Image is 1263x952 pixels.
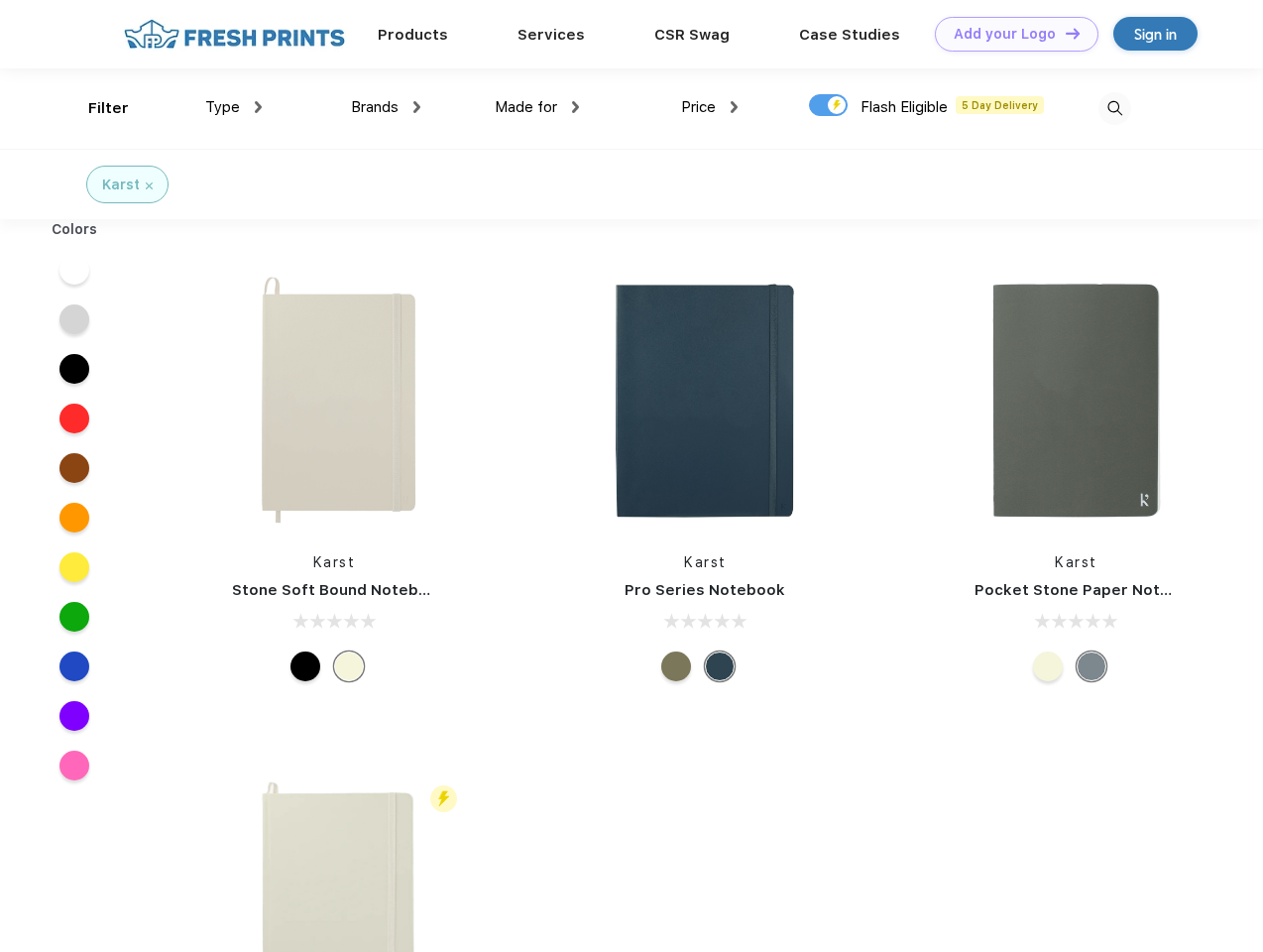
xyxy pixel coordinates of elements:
[661,652,691,681] div: Olive
[572,101,579,113] img: dropdown.png
[313,554,356,570] a: Karst
[956,96,1044,114] span: 5 Day Delivery
[495,98,557,116] span: Made for
[1098,92,1131,125] img: desktop_search.svg
[1077,652,1106,681] div: Gray
[975,581,1208,599] a: Pocket Stone Paper Notebook
[1033,652,1063,681] div: Beige
[1055,554,1097,570] a: Karst
[202,269,466,533] img: func=resize&h=266
[654,26,730,44] a: CSR Swag
[731,101,738,113] img: dropdown.png
[430,785,457,812] img: flash_active_toggle.svg
[413,101,420,113] img: dropdown.png
[1113,17,1198,51] a: Sign in
[255,101,262,113] img: dropdown.png
[37,219,113,240] div: Colors
[517,26,585,44] a: Services
[681,98,716,116] span: Price
[1066,28,1080,39] img: DT
[146,182,153,189] img: filter_cancel.svg
[1134,23,1177,46] div: Sign in
[88,97,129,120] div: Filter
[378,26,448,44] a: Products
[954,26,1056,43] div: Add your Logo
[573,269,837,533] img: func=resize&h=266
[861,98,948,116] span: Flash Eligible
[102,175,140,195] div: Karst
[684,554,727,570] a: Karst
[118,17,351,52] img: fo%20logo%202.webp
[205,98,240,116] span: Type
[705,652,735,681] div: Navy
[232,581,447,599] a: Stone Soft Bound Notebook
[334,652,364,681] div: Beige
[625,581,785,599] a: Pro Series Notebook
[290,652,320,681] div: Black
[351,98,399,116] span: Brands
[945,269,1208,533] img: func=resize&h=266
